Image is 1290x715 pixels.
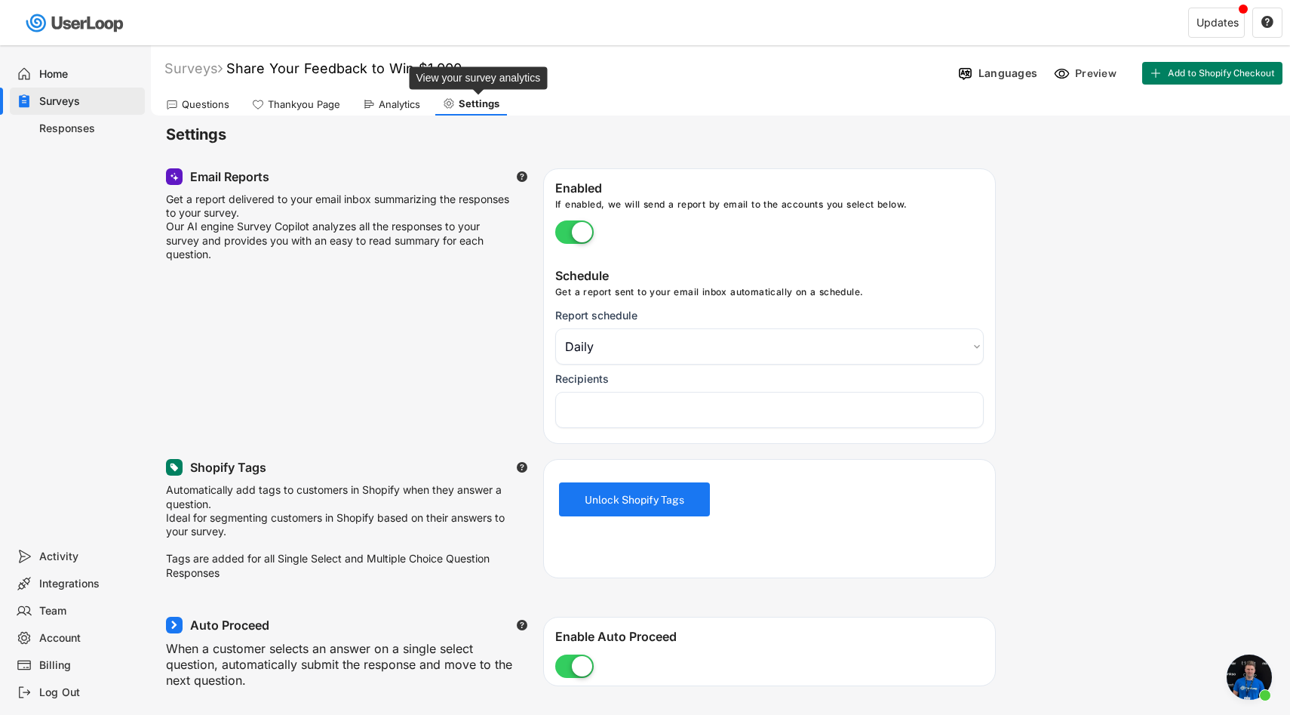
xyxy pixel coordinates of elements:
div: When a customer selects an answer on a single select question, automatically submit the response ... [166,641,513,688]
div: Automatically add tags to customers in Shopify when they answer a question. Ideal for segmenting ... [166,483,513,579]
text:  [517,171,527,183]
div: Log Out [39,686,139,700]
text:  [1261,15,1273,29]
div: Settings [459,97,499,110]
div: Enabled [555,180,995,199]
div: Schedule [555,268,987,286]
div: Enable Auto Proceed [555,629,995,647]
div: Integrations [39,577,139,591]
button:  [516,171,528,183]
div: Activity [39,550,139,564]
div: Responses [39,122,139,136]
div: Shopify Tags [190,460,266,476]
div: Surveys [39,94,139,109]
img: Language%20Icon.svg [957,66,973,82]
button: Unlock Shopify Tags [559,482,710,516]
div: Preview [1075,66,1120,80]
div: Report schedule [555,309,637,322]
a: Open chat [1227,655,1272,700]
text:  [517,461,527,473]
div: Home [39,67,139,82]
button:  [516,461,528,473]
div: Recipients [555,372,609,386]
span: Add to Shopify Checkout [1168,69,1275,78]
h6: Settings [166,125,1290,145]
div: Auto Proceed [190,618,269,633]
font: Share Your Feedback to Win $1,000 [226,60,462,76]
button: Add to Shopify Checkout [1142,62,1282,85]
div: Surveys [164,60,223,77]
div: Questions [182,98,229,111]
div: Updates [1196,17,1239,28]
button:  [516,619,528,631]
div: Email Reports [190,169,269,185]
div: Billing [39,658,139,673]
text:  [517,619,527,631]
div: If enabled, we will send a report by email to the accounts you select below. [555,199,995,217]
div: Thankyou Page [268,98,340,111]
div: Get a report delivered to your email inbox summarizing the responses to your survey. Our AI engin... [166,193,513,261]
img: MagicMajor.svg [170,172,179,181]
div: Languages [978,66,1037,80]
button:  [1261,16,1274,29]
div: Analytics [379,98,420,111]
div: Get a report sent to your email inbox automatically on a schedule. [555,286,987,301]
div: Account [39,631,139,646]
div: Team [39,604,139,618]
img: userloop-logo-01.svg [23,8,129,39]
